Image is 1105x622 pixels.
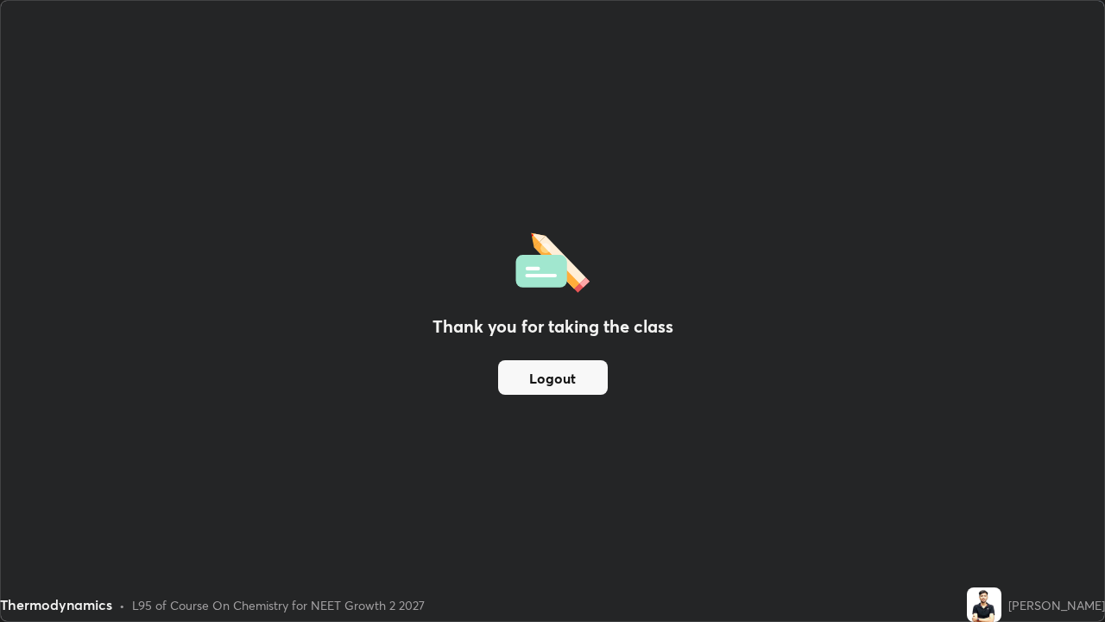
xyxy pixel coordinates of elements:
[515,227,590,293] img: offlineFeedback.1438e8b3.svg
[967,587,1001,622] img: 9b75b615fa134b8192f11aff96f13d3b.jpg
[433,314,673,340] h2: Thank you for taking the class
[119,596,125,614] div: •
[132,596,425,614] div: L95 of Course On Chemistry for NEET Growth 2 2027
[1008,596,1105,614] div: [PERSON_NAME]
[498,360,608,395] button: Logout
